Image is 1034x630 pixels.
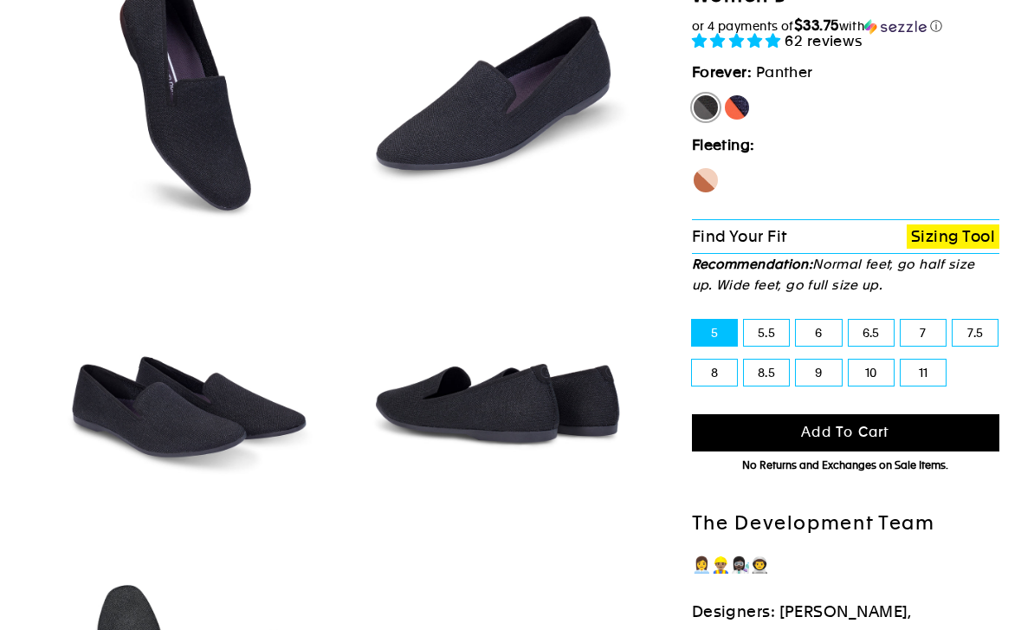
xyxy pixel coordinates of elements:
[849,320,894,346] label: 6.5
[692,227,787,245] span: Find Your Fit
[692,360,737,386] label: 8
[692,17,999,35] div: or 4 payments of$33.75withSezzle Click to learn more about Sezzle
[796,320,841,346] label: 6
[901,360,946,386] label: 11
[849,360,894,386] label: 10
[692,63,753,81] strong: Forever:
[692,17,999,35] div: or 4 payments of with
[692,553,999,578] p: 👩‍💼👷🏽‍♂️👩🏿‍🔬👨‍🚀
[744,360,789,386] label: 8.5
[692,511,999,536] h2: The Development Team
[352,252,645,546] img: Panther
[785,32,863,49] span: 62 reviews
[953,320,998,346] label: 7.5
[692,254,999,296] p: Normal feet, go half size up. Wide feet, go full size up.
[692,257,813,271] strong: Recommendation:
[901,320,946,346] label: 7
[692,136,755,153] strong: Fleeting:
[907,224,999,250] a: Sizing Tool
[692,94,720,121] label: Panther
[794,16,839,34] span: $33.75
[692,166,720,194] label: Seahorse
[864,19,927,35] img: Sezzle
[723,94,751,121] label: [PERSON_NAME]
[742,459,948,471] span: No Returns and Exchanges on Sale Items.
[744,320,789,346] label: 5.5
[692,414,999,451] button: Add to cart
[756,63,813,81] span: Panther
[801,424,889,440] span: Add to cart
[796,360,841,386] label: 9
[42,252,336,546] img: Panther
[692,320,737,346] label: 5
[692,32,785,49] span: 4.90 stars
